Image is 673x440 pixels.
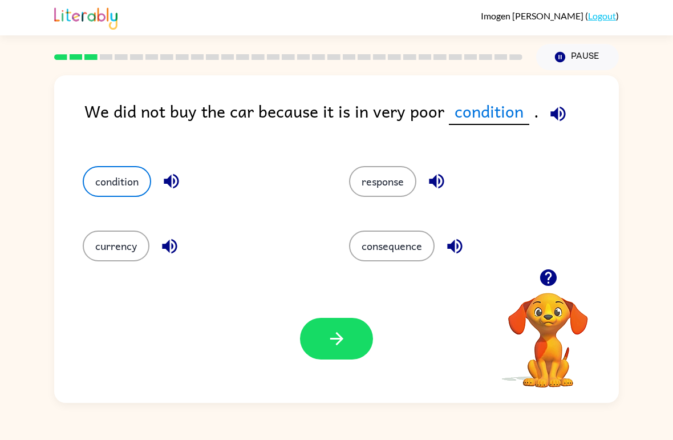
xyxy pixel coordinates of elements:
button: consequence [349,231,435,261]
video: Your browser must support playing .mp4 files to use Literably. Please try using another browser. [491,275,605,389]
span: Imogen [PERSON_NAME] [481,10,585,21]
img: Literably [54,5,117,30]
div: We did not buy the car because it is in very poor . [84,98,619,143]
span: condition [449,98,529,125]
a: Logout [588,10,616,21]
div: ( ) [481,10,619,21]
button: currency [83,231,149,261]
button: Pause [536,44,619,70]
button: response [349,166,416,197]
button: condition [83,166,151,197]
